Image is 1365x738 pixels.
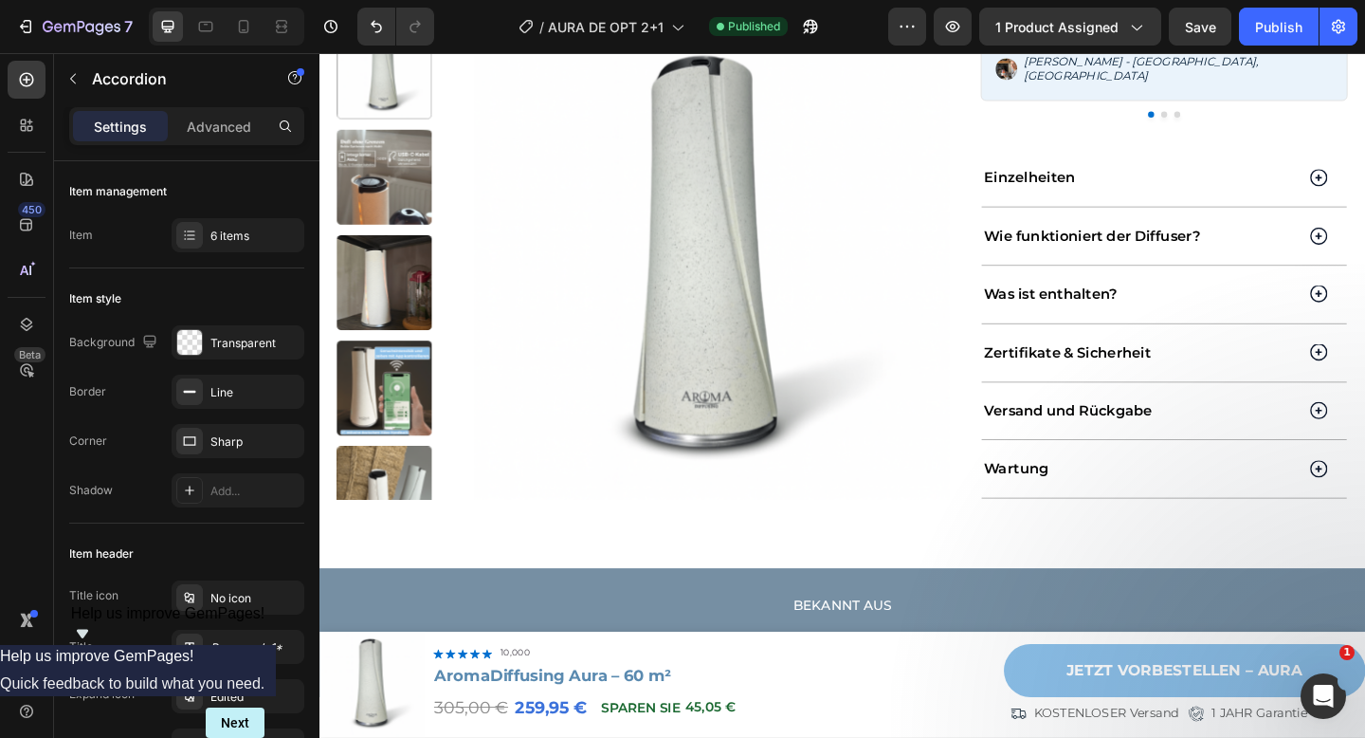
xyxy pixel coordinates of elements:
[728,18,780,35] span: Published
[744,643,1137,701] a: JETZT VORBESTELLEN – AURA
[1239,8,1319,46] button: Publish
[210,693,292,730] div: 259,95 €
[558,626,672,671] img: gempages_558143107544122270-affbaacd-052c-4520-9577-4254a5742632.png
[723,316,905,337] p: Zertifikate & Sicherheit
[18,202,45,217] div: 450
[971,710,1075,729] p: 1 JAHR Garantie
[210,483,300,500] div: Add...
[94,117,147,137] p: Settings
[69,183,167,200] div: Item management
[777,710,935,729] p: KOSTENLOSER Versand
[69,290,121,307] div: Item style
[916,64,922,70] button: Dot
[357,8,434,46] div: Undo/Redo
[71,605,265,645] button: Show survey - Help us improve GemPages!
[122,666,737,691] h1: AromaDiffusing Aura – 60 m²
[395,697,454,726] div: 45,05 €
[69,227,93,244] div: Item
[210,384,300,401] div: Line
[69,433,107,450] div: Corner
[539,17,544,37] span: /
[69,482,113,499] div: Shadow
[1301,673,1346,719] iframe: Intercom live chat
[319,53,1365,738] iframe: Design area
[901,64,908,70] button: Dot
[723,189,958,210] p: Wie funktioniert der Diffuser?
[723,252,868,273] p: Was ist enthalten?
[210,434,300,451] div: Sharp
[1185,19,1216,35] span: Save
[1169,8,1231,46] button: Save
[19,313,122,416] img: AromaDiffusing Aura – 60 m² - AromaDiffusing
[930,64,937,70] button: Dot
[812,660,1069,684] p: JETZT VORBESTELLEN – AURA
[1339,645,1355,660] span: 1
[210,335,300,352] div: Transparent
[187,117,251,137] p: Advanced
[19,428,122,531] img: AromaDiffusing Aura – 60 m² - AromaDiffusing
[19,198,122,302] img: AromaDiffusing Aura – 60 m² - AromaDiffusing
[210,590,300,607] div: No icon
[69,383,106,400] div: Border
[14,347,45,362] div: Beta
[736,6,759,29] img: gempages_558143107544122270-5cb59ac9-0221-4ed8-9f2a-4207d9c31253.png
[19,591,1119,611] h3: BEKANNT AUS
[723,379,906,400] p: Versand und Rückgabe
[303,697,395,728] div: SPAREN SIE
[723,442,793,463] p: Wartung
[19,83,122,187] img: AromaDiffusing Aura – 60 m² - AromaDiffusing
[210,228,300,245] div: 6 items
[71,605,265,621] span: Help us improve GemPages!
[124,15,133,38] p: 7
[723,125,823,146] p: Einzelheiten
[69,587,118,604] div: Title icon
[122,693,207,730] div: 305,00 €
[995,17,1119,37] span: 1 product assigned
[8,8,141,46] button: 7
[69,330,161,356] div: Background
[69,545,134,563] div: Item header
[979,8,1161,46] button: 1 product assigned
[548,17,664,37] span: AURA DE OPT 2+1
[92,67,253,90] p: Accordion
[1255,17,1302,37] div: Publish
